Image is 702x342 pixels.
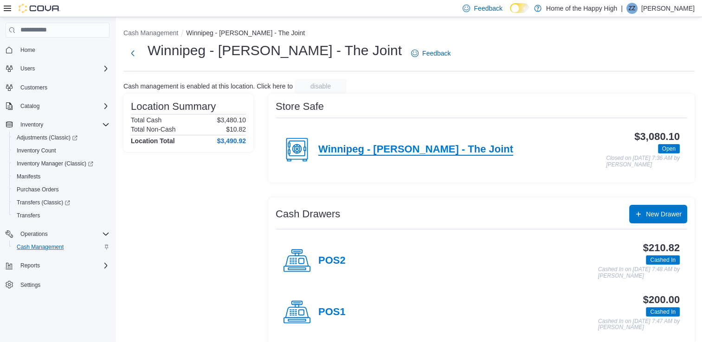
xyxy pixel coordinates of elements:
[19,4,60,13] img: Cova
[310,82,331,91] span: disable
[17,147,56,154] span: Inventory Count
[217,137,246,145] h4: $3,490.92
[13,171,109,182] span: Manifests
[17,82,109,93] span: Customers
[650,256,676,264] span: Cashed In
[17,212,40,219] span: Transfers
[2,100,113,113] button: Catalog
[9,241,113,253] button: Cash Management
[2,228,113,241] button: Operations
[226,126,246,133] p: $10.82
[123,29,178,37] button: Cash Management
[626,3,638,14] div: Zayan Zaman
[217,116,246,124] p: $3,480.10
[474,4,502,13] span: Feedback
[2,278,113,291] button: Settings
[20,102,39,110] span: Catalog
[2,81,113,94] button: Customers
[629,3,636,14] span: ZZ
[646,307,680,317] span: Cashed In
[131,137,175,145] h4: Location Total
[131,126,176,133] h6: Total Non-Cash
[606,155,680,168] p: Closed on [DATE] 7:36 AM by [PERSON_NAME]
[17,279,44,291] a: Settings
[20,230,48,238] span: Operations
[629,205,687,223] button: New Drawer
[646,255,680,265] span: Cashed In
[9,196,113,209] a: Transfers (Classic)
[295,79,347,94] button: disable
[276,101,324,112] h3: Store Safe
[546,3,617,14] p: Home of the Happy High
[9,209,113,222] button: Transfers
[407,44,454,63] a: Feedback
[650,308,676,316] span: Cashed In
[13,210,109,221] span: Transfers
[643,242,680,253] h3: $210.82
[131,116,161,124] h6: Total Cash
[17,228,52,240] button: Operations
[318,255,346,267] h4: POS2
[123,28,695,39] nav: An example of EuiBreadcrumbs
[17,82,51,93] a: Customers
[17,63,39,74] button: Users
[17,119,47,130] button: Inventory
[422,49,451,58] span: Feedback
[17,260,44,271] button: Reports
[17,101,43,112] button: Catalog
[13,197,109,208] span: Transfers (Classic)
[13,184,109,195] span: Purchase Orders
[9,157,113,170] a: Inventory Manager (Classic)
[20,121,43,128] span: Inventory
[123,44,142,63] button: Next
[13,241,67,253] a: Cash Management
[9,144,113,157] button: Inventory Count
[13,158,97,169] a: Inventory Manager (Classic)
[13,132,81,143] a: Adjustments (Classic)
[13,197,74,208] a: Transfers (Classic)
[17,243,64,251] span: Cash Management
[646,209,682,219] span: New Drawer
[641,3,695,14] p: [PERSON_NAME]
[13,210,44,221] a: Transfers
[17,228,109,240] span: Operations
[17,63,109,74] span: Users
[6,39,109,316] nav: Complex example
[17,260,109,271] span: Reports
[20,65,35,72] span: Users
[20,84,47,91] span: Customers
[20,46,35,54] span: Home
[276,209,340,220] h3: Cash Drawers
[13,171,44,182] a: Manifests
[9,131,113,144] a: Adjustments (Classic)
[17,44,39,56] a: Home
[17,160,93,167] span: Inventory Manager (Classic)
[2,118,113,131] button: Inventory
[17,186,59,193] span: Purchase Orders
[598,266,680,279] p: Cashed In on [DATE] 7:48 AM by [PERSON_NAME]
[17,134,77,141] span: Adjustments (Classic)
[186,29,305,37] button: Winnipeg - [PERSON_NAME] - The Joint
[20,281,40,289] span: Settings
[2,259,113,272] button: Reports
[318,144,513,156] h4: Winnipeg - [PERSON_NAME] - The Joint
[20,262,40,269] span: Reports
[13,132,109,143] span: Adjustments (Classic)
[13,184,63,195] a: Purchase Orders
[2,43,113,57] button: Home
[17,119,109,130] span: Inventory
[17,279,109,290] span: Settings
[13,158,109,169] span: Inventory Manager (Classic)
[662,145,676,153] span: Open
[643,294,680,305] h3: $200.00
[17,173,40,180] span: Manifests
[17,44,109,56] span: Home
[131,101,216,112] h3: Location Summary
[318,306,346,318] h4: POS1
[2,62,113,75] button: Users
[9,183,113,196] button: Purchase Orders
[598,318,680,331] p: Cashed In on [DATE] 7:47 AM by [PERSON_NAME]
[9,170,113,183] button: Manifests
[17,199,70,206] span: Transfers (Classic)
